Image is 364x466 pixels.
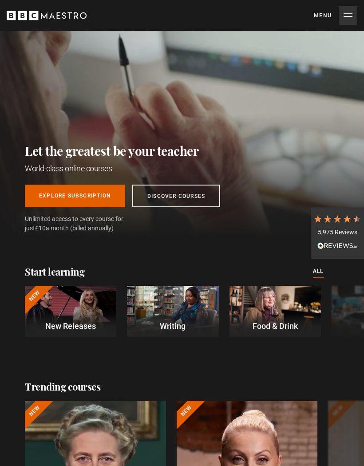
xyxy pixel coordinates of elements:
[313,214,362,224] div: 4.7 Stars
[25,286,116,337] a: New New Releases
[313,241,362,252] div: Read All Reviews
[7,9,87,22] svg: BBC Maestro
[127,286,218,337] a: Writing
[313,228,362,237] div: 5,975 Reviews
[229,320,321,332] p: Food & Drink
[127,320,218,332] p: Writing
[229,286,321,337] a: Food & Drink
[314,6,357,25] button: Toggle navigation
[25,320,116,332] p: New Releases
[311,207,364,259] div: 5,975 ReviewsRead All Reviews
[25,214,145,233] span: Unlimited access to every course for just a month (billed annually)
[25,142,220,159] h2: Let the greatest be your teacher
[25,265,84,279] h2: Start learning
[313,267,324,276] a: All
[35,225,46,232] span: £10
[25,380,100,394] h2: Trending courses
[132,185,220,207] a: Discover Courses
[25,185,125,207] a: Explore Subscription
[25,163,220,174] h1: World-class online courses
[317,242,357,249] img: REVIEWS.io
